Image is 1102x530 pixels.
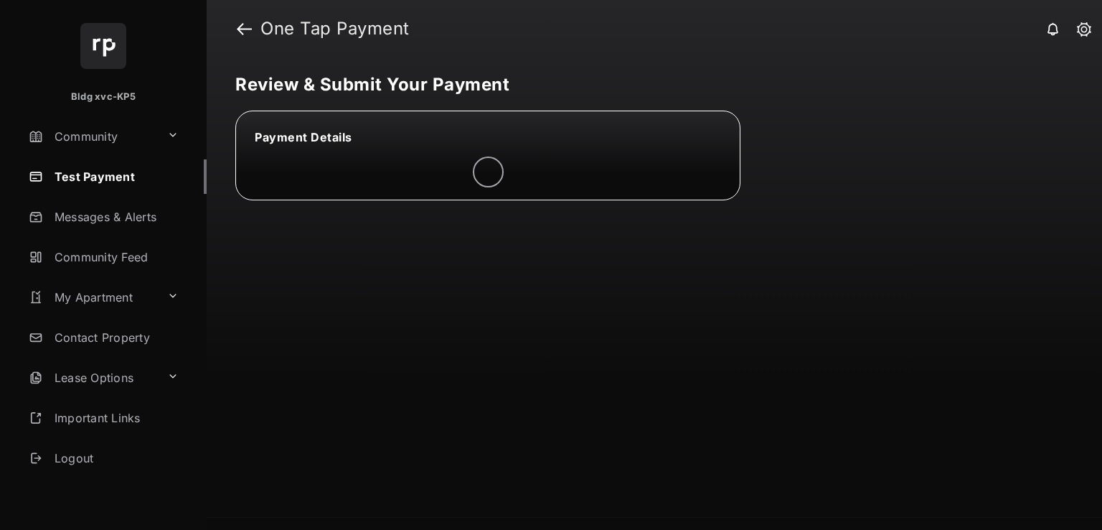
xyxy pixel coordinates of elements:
[80,23,126,69] img: svg+xml;base64,PHN2ZyB4bWxucz0iaHR0cDovL3d3dy53My5vcmcvMjAwMC9zdmciIHdpZHRoPSI2NCIgaGVpZ2h0PSI2NC...
[23,320,207,355] a: Contact Property
[23,240,207,274] a: Community Feed
[255,130,352,144] span: Payment Details
[71,90,136,104] p: Bldg xvc-KP5
[235,76,1062,93] h5: Review & Submit Your Payment
[23,119,161,154] a: Community
[23,401,184,435] a: Important Links
[23,441,207,475] a: Logout
[23,200,207,234] a: Messages & Alerts
[23,361,161,395] a: Lease Options
[260,20,410,37] strong: One Tap Payment
[23,159,207,194] a: Test Payment
[23,280,161,315] a: My Apartment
